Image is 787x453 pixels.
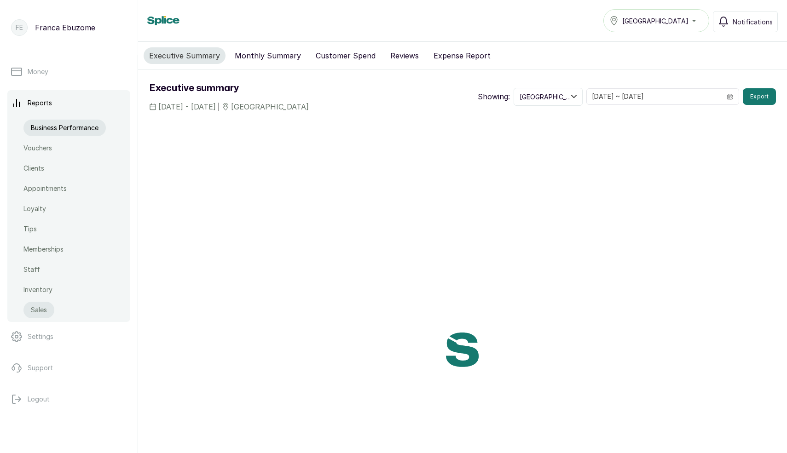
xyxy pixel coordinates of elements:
a: Loyalty [23,201,46,217]
h1: Executive summary [149,81,309,96]
span: [DATE] - [DATE] [158,101,216,112]
p: Settings [28,332,53,341]
a: Sales [23,302,54,318]
p: Inventory [23,285,52,294]
button: Monthly Summary [229,47,307,64]
svg: calendar [727,93,733,100]
button: Export [743,88,776,105]
p: Showing: [478,91,510,102]
a: Support [7,355,130,381]
p: Support [28,363,53,373]
p: Sales [31,305,47,315]
p: Loyalty [23,204,46,213]
a: Clients [23,160,44,177]
button: Executive Summary [144,47,226,64]
p: Franca Ebuzome [35,22,95,33]
a: Staff [23,261,40,278]
p: FE [16,23,23,32]
input: Select date [587,89,721,104]
p: Money [28,67,48,76]
span: [GEOGRAPHIC_DATA] [520,92,571,102]
a: Vouchers [23,140,52,156]
p: Logout [28,395,50,404]
p: Staff [23,265,40,274]
p: Memberships [23,245,64,254]
p: Clients [23,164,44,173]
span: Notifications [733,17,773,27]
button: Reviews [385,47,424,64]
span: | [218,102,220,112]
a: Money [7,59,130,85]
p: Business Performance [31,123,98,132]
span: [GEOGRAPHIC_DATA] [622,16,689,26]
p: Vouchers [23,143,52,153]
button: Logout [7,386,130,412]
a: Inventory [23,281,52,298]
span: [GEOGRAPHIC_DATA] [231,101,309,112]
p: Tips [23,224,37,234]
button: [GEOGRAPHIC_DATA] [603,9,709,32]
button: Expense Report [428,47,496,64]
a: Appointments [23,180,67,197]
button: [GEOGRAPHIC_DATA] [514,88,583,106]
p: Reports [28,98,52,108]
a: Settings [7,324,130,350]
a: Tips [23,221,37,237]
a: Business Performance [23,120,106,136]
button: Customer Spend [310,47,381,64]
a: Reports [7,90,130,116]
a: Memberships [23,241,64,258]
button: Notifications [713,11,778,32]
p: Appointments [23,184,67,193]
